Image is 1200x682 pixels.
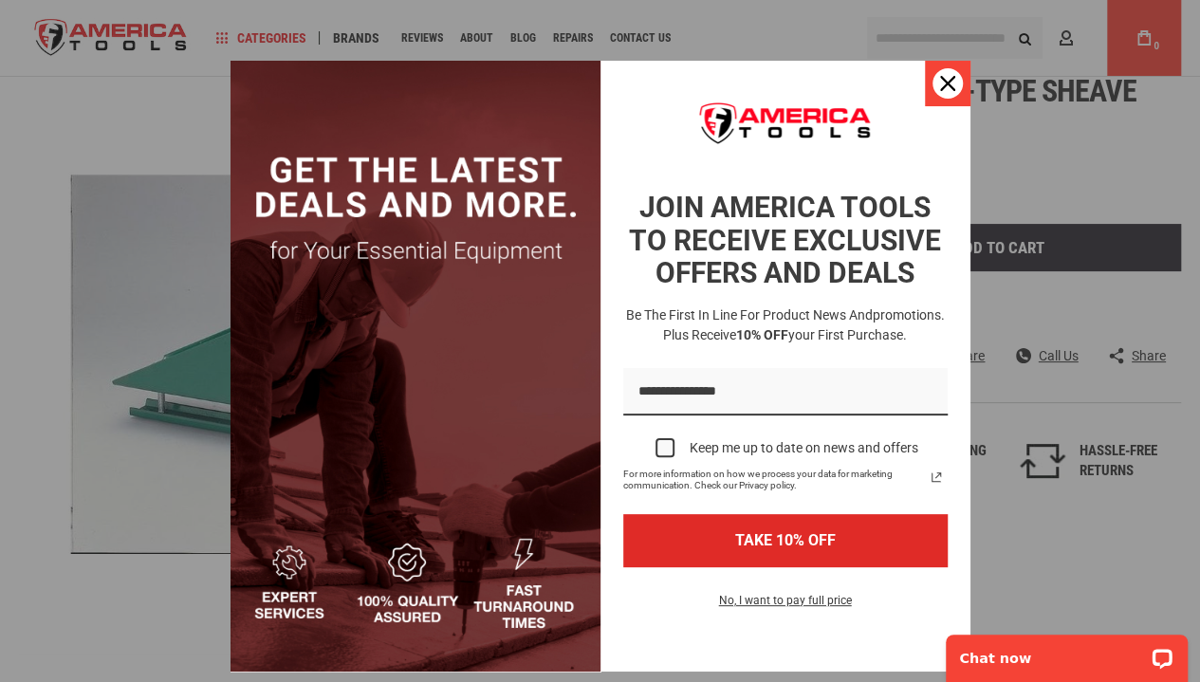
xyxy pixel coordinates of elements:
span: promotions. Plus receive your first purchase. [663,307,945,342]
button: TAKE 10% OFF [623,514,948,566]
h3: Be the first in line for product news and [619,305,951,345]
svg: close icon [940,76,955,91]
button: No, I want to pay full price [704,590,867,622]
a: Read our Privacy Policy [925,466,948,488]
svg: link icon [925,466,948,488]
input: Email field [623,368,948,416]
strong: 10% OFF [736,327,788,342]
button: Close [925,61,970,106]
strong: JOIN AMERICA TOOLS TO RECEIVE EXCLUSIVE OFFERS AND DEALS [629,191,941,289]
iframe: LiveChat chat widget [933,622,1200,682]
span: For more information on how we process your data for marketing communication. Check our Privacy p... [623,469,925,491]
div: Keep me up to date on news and offers [690,440,918,456]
